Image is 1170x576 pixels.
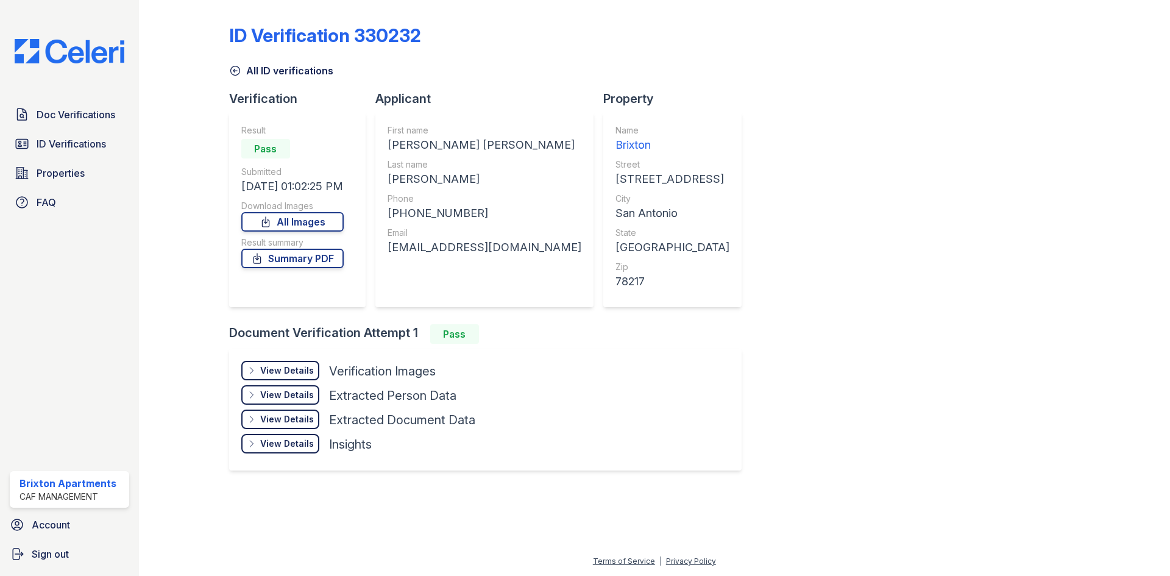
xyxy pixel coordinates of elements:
[10,161,129,185] a: Properties
[615,227,729,239] div: State
[388,171,581,188] div: [PERSON_NAME]
[615,171,729,188] div: [STREET_ADDRESS]
[430,324,479,344] div: Pass
[32,547,69,561] span: Sign out
[229,63,333,78] a: All ID verifications
[615,261,729,273] div: Zip
[241,124,344,137] div: Result
[241,139,290,158] div: Pass
[615,205,729,222] div: San Antonio
[10,132,129,156] a: ID Verifications
[32,517,70,532] span: Account
[666,556,716,566] a: Privacy Policy
[229,90,375,107] div: Verification
[241,249,344,268] a: Summary PDF
[659,556,662,566] div: |
[241,166,344,178] div: Submitted
[329,387,456,404] div: Extracted Person Data
[329,363,436,380] div: Verification Images
[10,102,129,127] a: Doc Verifications
[5,542,134,566] a: Sign out
[241,200,344,212] div: Download Images
[615,124,729,154] a: Name Brixton
[37,166,85,180] span: Properties
[37,195,56,210] span: FAQ
[260,438,314,450] div: View Details
[388,158,581,171] div: Last name
[615,158,729,171] div: Street
[5,513,134,537] a: Account
[37,137,106,151] span: ID Verifications
[229,324,751,344] div: Document Verification Attempt 1
[388,239,581,256] div: [EMAIL_ADDRESS][DOMAIN_NAME]
[388,124,581,137] div: First name
[615,137,729,154] div: Brixton
[615,193,729,205] div: City
[1119,527,1158,564] iframe: chat widget
[329,436,372,453] div: Insights
[388,205,581,222] div: [PHONE_NUMBER]
[388,227,581,239] div: Email
[615,273,729,290] div: 78217
[388,137,581,154] div: [PERSON_NAME] [PERSON_NAME]
[615,239,729,256] div: [GEOGRAPHIC_DATA]
[241,178,344,195] div: [DATE] 01:02:25 PM
[329,411,475,428] div: Extracted Document Data
[388,193,581,205] div: Phone
[19,476,116,491] div: Brixton Apartments
[37,107,115,122] span: Doc Verifications
[5,39,134,63] img: CE_Logo_Blue-a8612792a0a2168367f1c8372b55b34899dd931a85d93a1a3d3e32e68fde9ad4.png
[10,190,129,215] a: FAQ
[260,413,314,425] div: View Details
[260,364,314,377] div: View Details
[260,389,314,401] div: View Details
[603,90,751,107] div: Property
[19,491,116,503] div: CAF Management
[615,124,729,137] div: Name
[241,212,344,232] a: All Images
[593,556,655,566] a: Terms of Service
[229,24,421,46] div: ID Verification 330232
[375,90,603,107] div: Applicant
[241,236,344,249] div: Result summary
